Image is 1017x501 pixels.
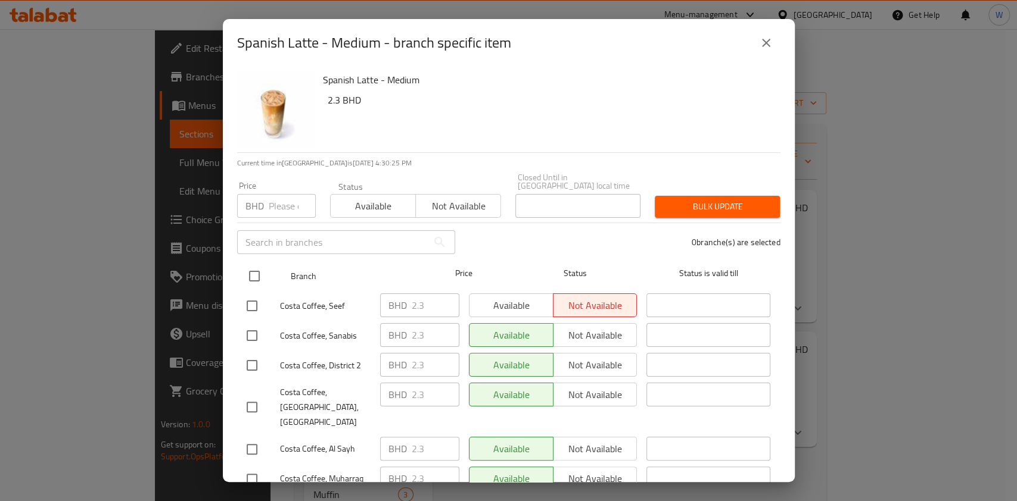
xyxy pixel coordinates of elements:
[237,71,313,148] img: Spanish Latte - Medium
[424,266,503,281] span: Price
[412,353,459,377] input: Please enter price
[245,199,264,213] p: BHD
[237,158,780,168] p: Current time in [GEOGRAPHIC_DATA] is [DATE] 4:30:25 PM
[646,266,770,281] span: Status is valid till
[388,328,407,342] p: BHD
[280,358,371,373] span: Costa Coffee, District 2
[328,92,771,108] h6: 2.3 BHD
[752,29,780,57] button: close
[237,230,428,254] input: Search in branches
[291,269,415,284] span: Branch
[415,194,501,218] button: Not available
[335,198,411,215] span: Available
[655,196,780,218] button: Bulk update
[388,298,407,312] p: BHD
[513,266,637,281] span: Status
[692,236,780,248] p: 0 branche(s) are selected
[412,437,459,461] input: Please enter price
[237,33,511,52] h2: Spanish Latte - Medium - branch specific item
[412,323,459,347] input: Please enter price
[280,385,371,430] span: Costa Coffee, [GEOGRAPHIC_DATA], [GEOGRAPHIC_DATA]
[280,299,371,314] span: Costa Coffee, Seef
[412,466,459,490] input: Please enter price
[412,383,459,406] input: Please enter price
[388,358,407,372] p: BHD
[323,71,771,88] h6: Spanish Latte - Medium
[388,471,407,486] p: BHD
[280,441,371,456] span: Costa Coffee, Al Sayh
[421,198,496,215] span: Not available
[664,199,770,214] span: Bulk update
[388,387,407,402] p: BHD
[388,441,407,456] p: BHD
[330,194,416,218] button: Available
[280,471,371,486] span: Costa Coffee, Muharraq
[269,194,316,218] input: Please enter price
[280,328,371,343] span: Costa Coffee, Sanabis
[412,293,459,317] input: Please enter price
